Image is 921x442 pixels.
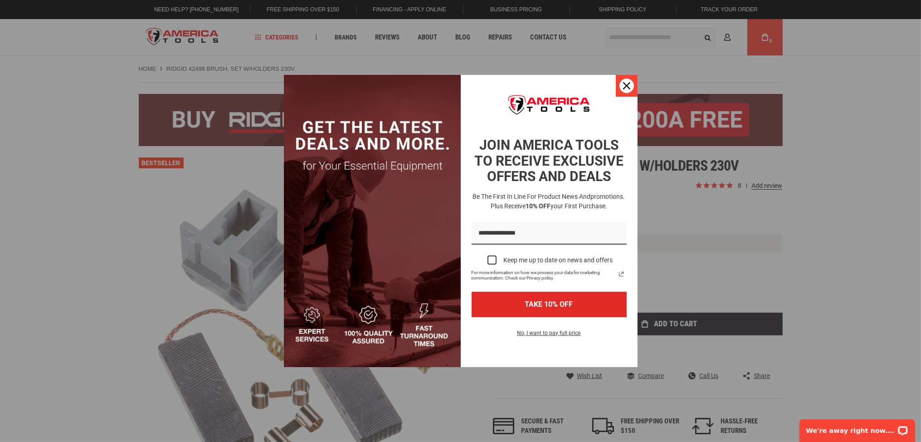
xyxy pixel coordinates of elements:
svg: close icon [623,82,630,89]
span: For more information on how we process your data for marketing communication. Check our Privacy p... [472,270,616,281]
iframe: LiveChat chat widget [794,413,921,442]
button: No, I want to pay full price [510,328,588,344]
svg: link icon [616,269,627,280]
span: promotions. Plus receive your first purchase. [491,193,625,210]
input: Email field [472,222,627,245]
button: Close [616,75,638,97]
a: Read our Privacy Policy [616,269,627,280]
strong: JOIN AMERICA TOOLS TO RECEIVE EXCLUSIVE OFFERS AND DEALS [474,137,624,184]
div: Keep me up to date on news and offers [504,256,613,264]
strong: 10% OFF [526,202,551,210]
button: TAKE 10% OFF [472,292,627,317]
h3: Be the first in line for product news and [470,192,629,211]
